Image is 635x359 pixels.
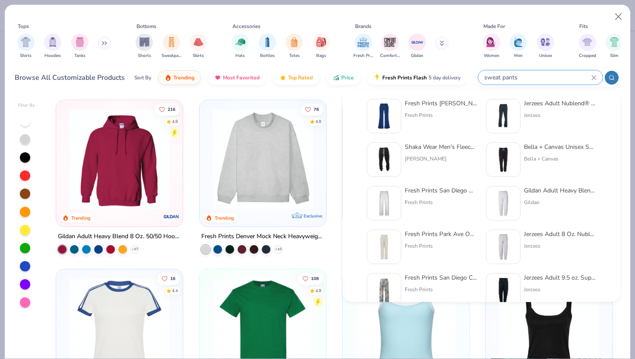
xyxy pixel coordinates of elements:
[610,37,619,47] img: Slim Image
[355,22,371,30] div: Brands
[162,53,181,59] span: Sweatpants
[158,70,201,85] button: Trending
[172,118,178,125] div: 4.8
[380,34,400,59] button: filter button
[405,111,477,119] div: Fresh Prints
[170,277,175,281] span: 16
[18,102,35,109] div: Filter By
[232,22,260,30] div: Accessories
[279,74,286,81] img: TopRated.gif
[44,34,61,59] div: filter for Hoodies
[384,36,397,49] img: Comfort Colors Image
[75,37,85,47] img: Tanks Image
[483,22,505,30] div: Made For
[537,34,554,59] div: filter for Unisex
[288,74,313,81] span: Top Rated
[260,53,275,59] span: Bottles
[380,34,400,59] div: filter for Comfort Colors
[20,53,32,59] span: Shirts
[610,9,627,25] button: Close
[232,34,249,59] div: filter for Hats
[58,231,181,242] div: Gildan Adult Heavy Blend 8 Oz. 50/50 Hooded Sweatshirt
[157,273,180,285] button: Like
[311,277,318,281] span: 108
[289,53,300,59] span: Totes
[223,74,260,81] span: Most Favorited
[486,37,496,47] img: Women Image
[193,53,204,59] span: Skirts
[298,273,323,285] button: Like
[275,247,281,252] span: + 10
[409,34,426,59] div: filter for Gildan
[582,37,592,47] img: Cropped Image
[208,70,266,85] button: Most Favorited
[48,37,57,47] img: Hoodies Image
[190,34,207,59] button: filter button
[313,34,330,59] div: filter for Bags
[316,37,326,47] img: Bags Image
[490,103,517,129] img: 260cb320-1c3e-46db-abd1-be4547060713
[201,231,324,242] div: Fresh Prints Denver Mock Neck Heavyweight Sweatshirt
[140,37,149,47] img: Shorts Image
[232,34,249,59] button: filter button
[405,273,477,282] div: Fresh Prints San Diego Camo Open Heavyweight Sweatpants
[134,74,151,82] div: Sort By
[65,109,174,209] img: 01756b78-01f6-4cc6-8d8a-3c30c1a0c8ac
[510,34,527,59] div: filter for Men
[371,233,397,260] img: 0ed6d0be-3a42-4fd2-9b2a-c5ffc757fdcf
[167,37,176,47] img: Sweatpants Image
[137,22,156,30] div: Bottoms
[353,34,373,59] button: filter button
[429,73,460,83] span: 5 day delivery
[353,34,373,59] div: filter for Fresh Prints
[341,74,354,81] span: Price
[44,53,61,59] span: Hoodies
[163,208,181,225] img: Gildan logo
[74,53,86,59] span: Tanks
[313,107,318,111] span: 78
[371,190,397,217] img: df5250ff-6f61-4206-a12c-24931b20f13c
[579,22,588,30] div: Fits
[316,53,326,59] span: Bags
[610,53,619,59] span: Slim
[405,99,477,108] div: Fresh Prints [PERSON_NAME]-over Flared Pants
[263,37,272,47] img: Bottles Image
[579,53,596,59] span: Cropped
[483,34,500,59] button: filter button
[138,53,151,59] span: Shorts
[300,103,323,115] button: Like
[353,53,373,59] span: Fresh Prints
[155,103,180,115] button: Like
[579,34,596,59] button: filter button
[524,155,597,163] div: Bella + Canvas
[315,288,321,294] div: 4.8
[524,142,597,151] div: Bella + Canvas Unisex Sponge Fleece Long Scrunch Pants
[382,74,427,81] span: Fresh Prints Flash
[273,70,319,85] button: Top Rated
[259,34,276,59] button: filter button
[71,34,89,59] div: filter for Tanks
[173,74,194,81] span: Trending
[490,277,517,304] img: 918878be-eaab-4caf-b14e-1bca2b876c2f
[411,36,424,49] img: Gildan Image
[405,230,477,239] div: Fresh Prints Park Ave Open Sweatpants
[411,53,423,59] span: Gildan
[490,233,517,260] img: 665f1cf0-24f0-4774-88c8-9b49303e6076
[405,286,477,293] div: Fresh Prints
[524,230,597,239] div: Jerzees Adult 8 Oz. Nublend Fleece Sweatpants
[71,34,89,59] button: filter button
[405,198,477,206] div: Fresh Prints
[315,118,321,125] div: 4.8
[524,99,597,108] div: Jerzees Adult Nublend® Open-Bottom Fleece Sweatpants
[235,53,245,59] span: Hats
[162,34,181,59] div: filter for Sweatpants
[405,142,477,151] div: Shaka Wear Men's Fleece Jogger Pants
[483,34,500,59] div: filter for Women
[136,34,153,59] button: filter button
[235,37,245,47] img: Hats Image
[524,111,597,119] div: Jerzees
[524,186,597,195] div: Gildan Adult Heavy Blend Adult 8 Oz. 50/50 Sweatpants
[208,109,317,209] img: f5d85501-0dbb-4ee4-b115-c08fa3845d83
[162,34,181,59] button: filter button
[286,34,303,59] div: filter for Totes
